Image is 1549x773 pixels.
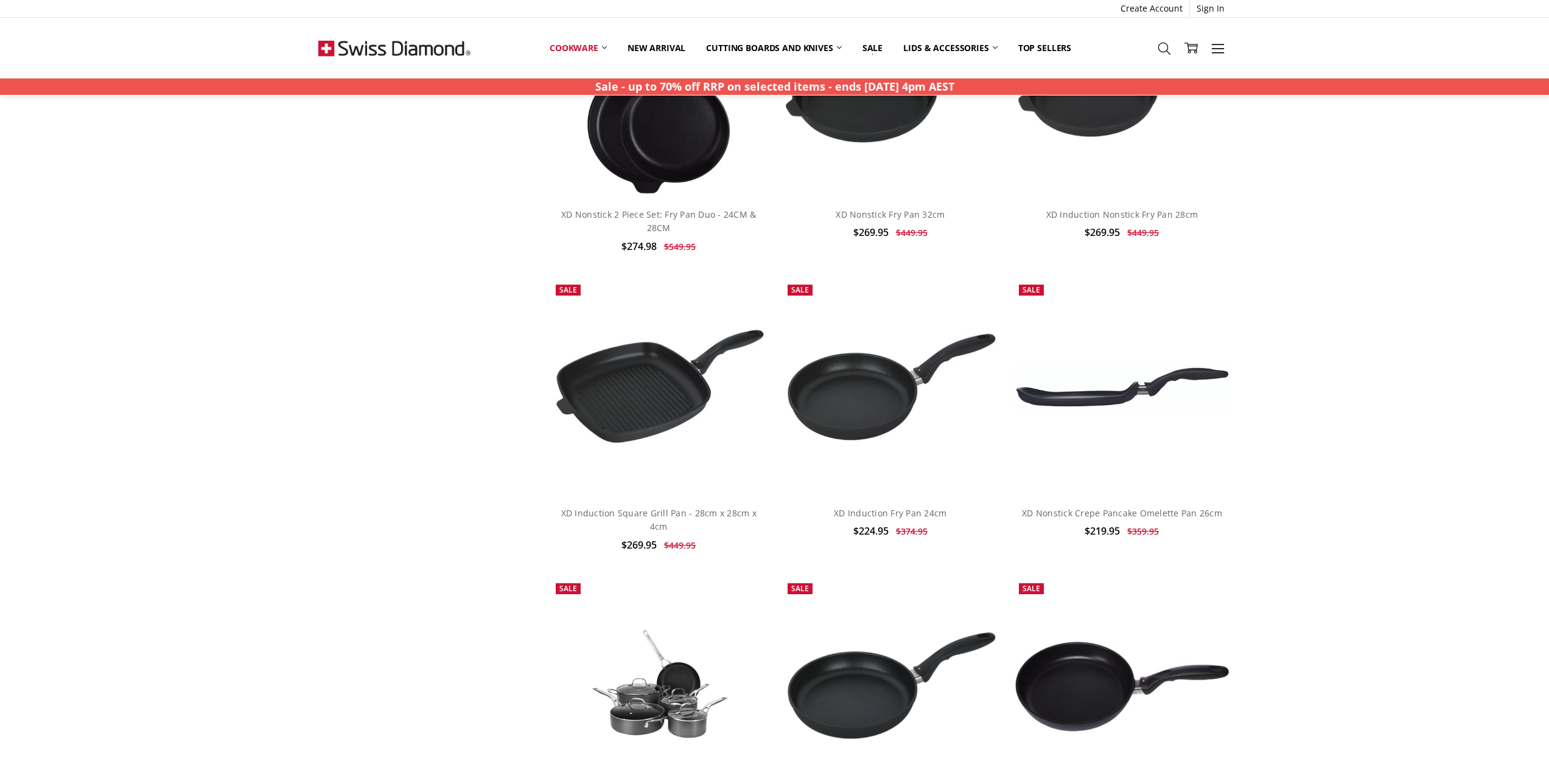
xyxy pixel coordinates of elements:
span: Sale [1023,583,1040,594]
a: XD Induction Nonstick Fry Pan 28cm [1046,209,1198,220]
img: XD Induction Fry Pan 24cm [781,329,999,446]
img: Free Shipping On Every Order [318,18,470,78]
span: $269.95 [621,538,657,552]
img: XD Nonstick Crepe Pancake Omelette Pan 26cm [1013,364,1231,410]
a: XD Nonstick Crepe Pancake Omelette Pan 26cm [1013,279,1231,496]
span: $374.95 [896,525,928,537]
a: XD Induction Square Grill Pan - 28cm x 28cm x 4cm [561,507,757,532]
a: Cookware [539,35,617,61]
span: Sale [559,583,577,594]
a: Top Sellers [1008,35,1082,61]
span: Sale [791,583,809,594]
strong: Sale - up to 70% off RRP on selected items - ends [DATE] 4pm AEST [595,79,954,94]
img: XD Nonstick Fry Pan 24cm [781,628,999,744]
span: Sale [1023,285,1040,295]
a: New arrival [617,35,696,61]
span: $449.95 [896,227,928,238]
a: XD Nonstick Fry Pan 32cm [836,209,945,220]
a: XD Induction Square Grill Pan - 28cm x 28cm x 4cm [550,279,768,496]
span: $219.95 [1085,524,1120,538]
span: $359.95 [1127,525,1159,537]
a: XD Nonstick 2 Piece Set: Fry Pan Duo - 24CM & 28CM [561,209,756,234]
img: XD Induction Square Grill Pan - 28cm x 28cm x 4cm [550,326,768,448]
span: $269.95 [1085,226,1120,239]
span: $549.95 [664,241,696,252]
a: Lids & Accessories [893,35,1007,61]
a: XD Nonstick Crepe Pancake Omelette Pan 26cm [1022,507,1222,519]
span: $274.98 [621,240,657,253]
span: $449.95 [664,539,696,551]
a: Sale [852,35,893,61]
a: XD Induction Fry Pan 24cm [781,279,999,496]
span: Sale [791,285,809,295]
a: Cutting boards and knives [696,35,852,61]
img: XD Induction Fry Pan 20cm [1013,640,1231,732]
span: $449.95 [1127,227,1159,238]
span: Sale [559,285,577,295]
img: Swiss Diamond Hard Anodised 5 pc set (20 & 28cm fry pan, 16cm sauce pan w lid, 24x7cm saute pan w... [550,612,768,760]
span: $269.95 [853,226,889,239]
span: $224.95 [853,524,889,538]
a: XD Induction Fry Pan 24cm [834,507,946,519]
